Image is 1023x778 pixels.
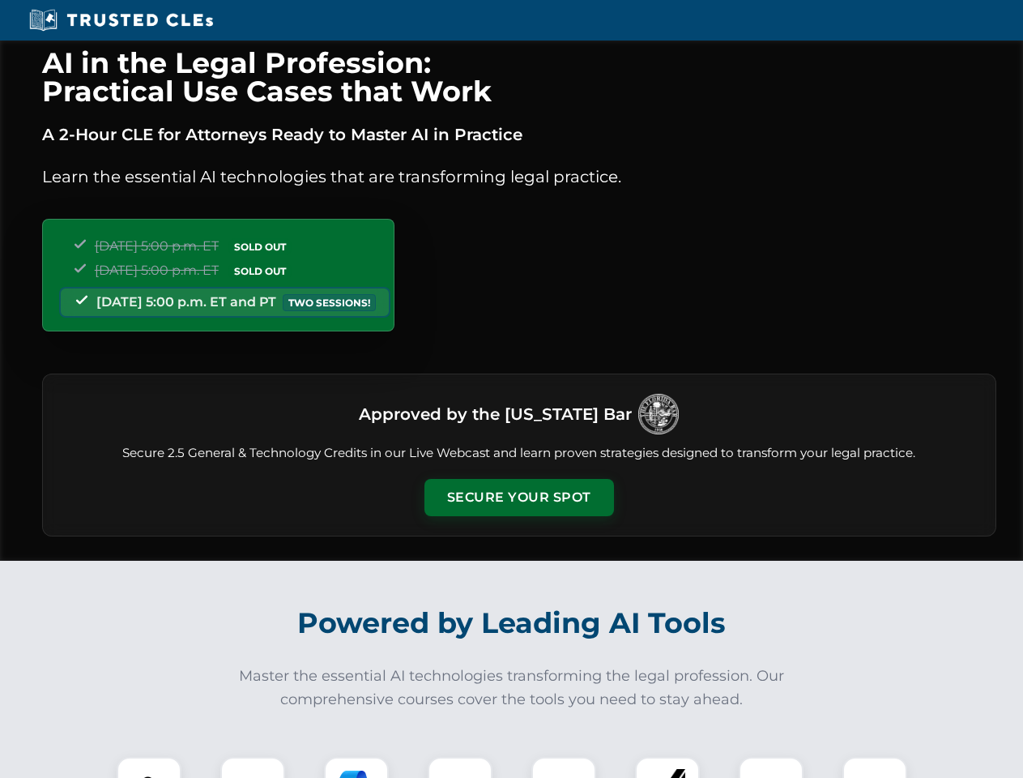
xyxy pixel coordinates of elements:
p: A 2-Hour CLE for Attorneys Ready to Master AI in Practice [42,122,996,147]
h1: AI in the Legal Profession: Practical Use Cases that Work [42,49,996,105]
h2: Powered by Leading AI Tools [63,595,961,652]
p: Secure 2.5 General & Technology Credits in our Live Webcast and learn proven strategies designed ... [62,444,976,463]
span: [DATE] 5:00 p.m. ET [95,263,219,278]
button: Secure Your Spot [424,479,614,516]
span: SOLD OUT [228,263,292,280]
p: Learn the essential AI technologies that are transforming legal practice. [42,164,996,190]
img: Logo [638,394,679,434]
img: Trusted CLEs [24,8,218,32]
span: SOLD OUT [228,238,292,255]
p: Master the essential AI technologies transforming the legal profession. Our comprehensive courses... [228,665,795,712]
span: [DATE] 5:00 p.m. ET [95,238,219,254]
h3: Approved by the [US_STATE] Bar [359,400,632,429]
